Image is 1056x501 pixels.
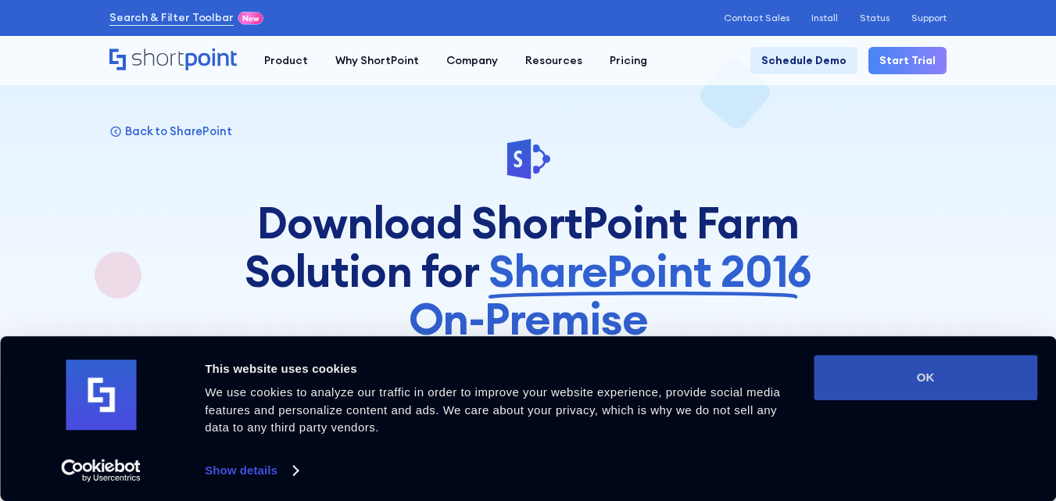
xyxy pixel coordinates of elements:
p: Back to SharePoint [125,123,231,138]
div: Product [264,52,308,69]
a: Why ShortPoint [321,47,432,74]
img: logo [66,360,136,431]
a: Show details [205,459,297,482]
a: Schedule Demo [750,47,857,74]
a: Search & Filter Toolbar [109,9,234,26]
a: Status [860,13,890,23]
a: Usercentrics Cookiebot - opens in a new window [33,459,170,482]
a: Start Trial [868,47,947,74]
button: OK [814,355,1037,400]
a: Home [109,48,237,72]
a: Company [432,47,511,74]
span: SharePoint 2016 [489,247,811,295]
a: Resources [511,47,596,74]
a: Pricing [596,47,660,74]
span: Solution for [245,247,480,295]
div: Company [446,52,498,69]
div: Pricing [610,52,647,69]
span: We use cookies to analyze our traffic in order to improve your website experience, provide social... [205,385,780,434]
div: This website uses cookies [205,360,796,378]
a: Support [911,13,947,23]
span: On-Premise [409,295,648,343]
a: Product [250,47,321,74]
a: Contact Sales [724,13,789,23]
div: Resources [525,52,582,69]
div: Why ShortPoint [335,52,419,69]
a: Install [811,13,838,23]
h1: Download ShortPoint Farm [241,199,815,343]
a: Back to SharePoint [109,123,232,138]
